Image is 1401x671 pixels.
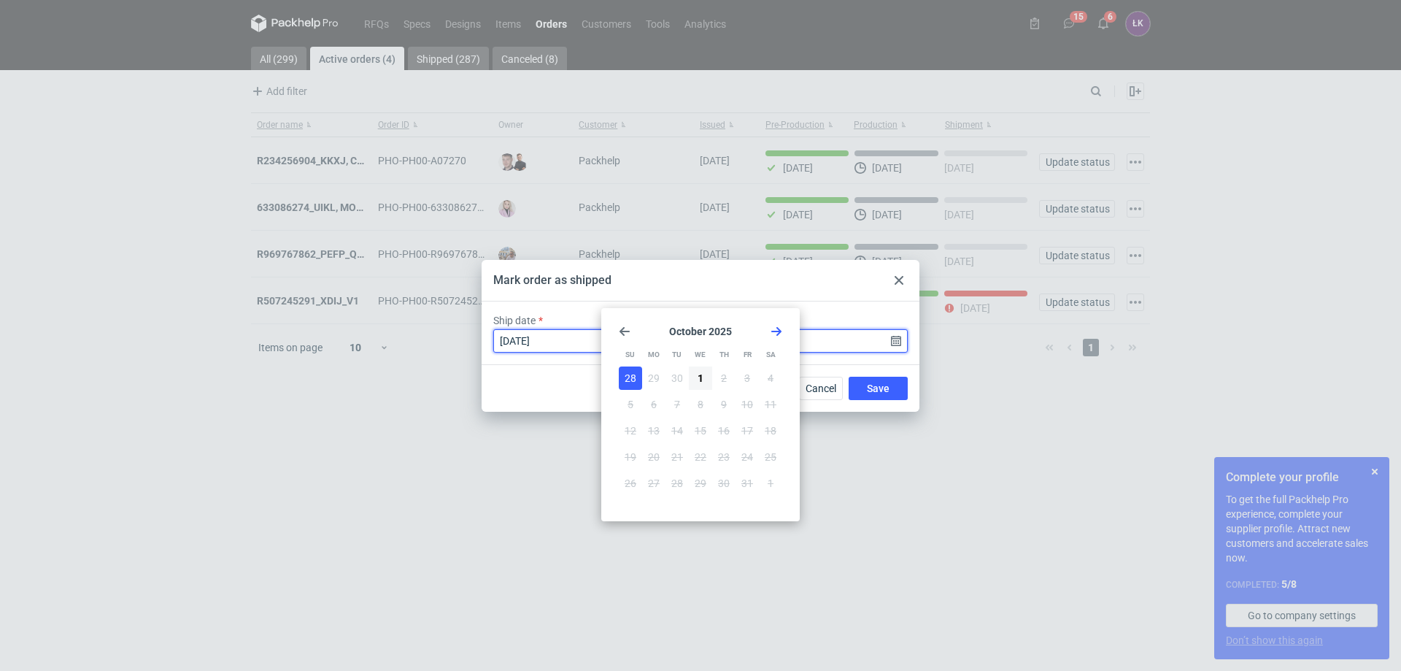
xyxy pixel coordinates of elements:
div: Su [619,343,641,367]
span: 9 [721,397,727,412]
div: Fr [736,343,759,367]
span: 19 [625,450,636,464]
button: Fri Oct 24 2025 [736,445,759,469]
div: Mo [642,343,665,367]
span: Cancel [806,383,836,394]
span: 7 [674,397,680,412]
span: 17 [741,423,753,438]
button: Thu Oct 30 2025 [712,472,736,495]
span: 25 [765,450,776,464]
span: 27 [648,476,660,491]
button: Mon Oct 06 2025 [642,393,665,416]
span: 28 [671,476,683,491]
svg: Go forward 1 month [771,326,782,337]
button: Fri Oct 31 2025 [736,472,759,495]
span: 31 [741,476,753,491]
span: 18 [765,423,776,438]
button: Wed Oct 08 2025 [689,393,712,416]
span: 23 [718,450,730,464]
button: Sat Oct 11 2025 [759,393,782,416]
button: Sun Oct 12 2025 [619,419,642,442]
button: Wed Oct 22 2025 [689,445,712,469]
button: Mon Oct 27 2025 [642,472,665,495]
button: Fri Oct 10 2025 [736,393,759,416]
span: 6 [651,397,657,412]
button: Sun Oct 05 2025 [619,393,642,416]
button: Mon Oct 13 2025 [642,419,665,442]
span: 16 [718,423,730,438]
span: 29 [648,371,660,386]
div: Mark order as shipped [493,272,611,288]
div: We [689,343,711,367]
button: Wed Oct 01 2025 [689,367,712,390]
span: 1 [768,476,773,491]
span: 12 [625,423,636,438]
span: 13 [648,423,660,438]
div: Th [713,343,736,367]
span: 26 [625,476,636,491]
button: Tue Oct 28 2025 [665,472,689,495]
span: 11 [765,397,776,412]
span: 3 [744,371,750,386]
span: 14 [671,423,683,438]
button: Mon Oct 20 2025 [642,445,665,469]
div: Tu [665,343,688,367]
button: Sat Oct 25 2025 [759,445,782,469]
button: Wed Oct 29 2025 [689,472,712,495]
label: Ship date [493,313,536,328]
button: Save [849,377,908,400]
span: 22 [695,450,706,464]
button: Thu Oct 23 2025 [712,445,736,469]
button: Tue Oct 14 2025 [665,419,689,442]
span: 10 [741,397,753,412]
span: 5 [628,397,633,412]
button: Sat Oct 18 2025 [759,419,782,442]
span: 2 [721,371,727,386]
span: 4 [768,371,773,386]
button: Thu Oct 09 2025 [712,393,736,416]
span: 21 [671,450,683,464]
button: Tue Oct 07 2025 [665,393,689,416]
button: Thu Oct 16 2025 [712,419,736,442]
span: 8 [698,397,703,412]
button: Tue Oct 21 2025 [665,445,689,469]
span: 29 [695,476,706,491]
span: 20 [648,450,660,464]
span: 1 [698,371,703,386]
button: Sat Oct 04 2025 [759,367,782,390]
button: Wed Oct 15 2025 [689,419,712,442]
span: 15 [695,423,706,438]
div: Sa [760,343,782,367]
button: Fri Oct 17 2025 [736,419,759,442]
button: Sat Nov 01 2025 [759,472,782,495]
button: Cancel [799,377,843,400]
button: Thu Oct 02 2025 [712,367,736,390]
button: Fri Oct 03 2025 [736,367,759,390]
span: 24 [741,450,753,464]
span: 30 [718,476,730,491]
section: October 2025 [619,326,782,337]
svg: Go back 1 month [619,326,630,337]
button: Tue Sep 30 2025 [665,367,689,390]
button: Sun Oct 19 2025 [619,445,642,469]
button: Mon Sep 29 2025 [642,367,665,390]
button: Sun Sep 28 2025 [619,367,642,390]
span: 28 [625,371,636,386]
span: 30 [671,371,683,386]
span: Save [867,383,889,394]
button: Sun Oct 26 2025 [619,472,642,495]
